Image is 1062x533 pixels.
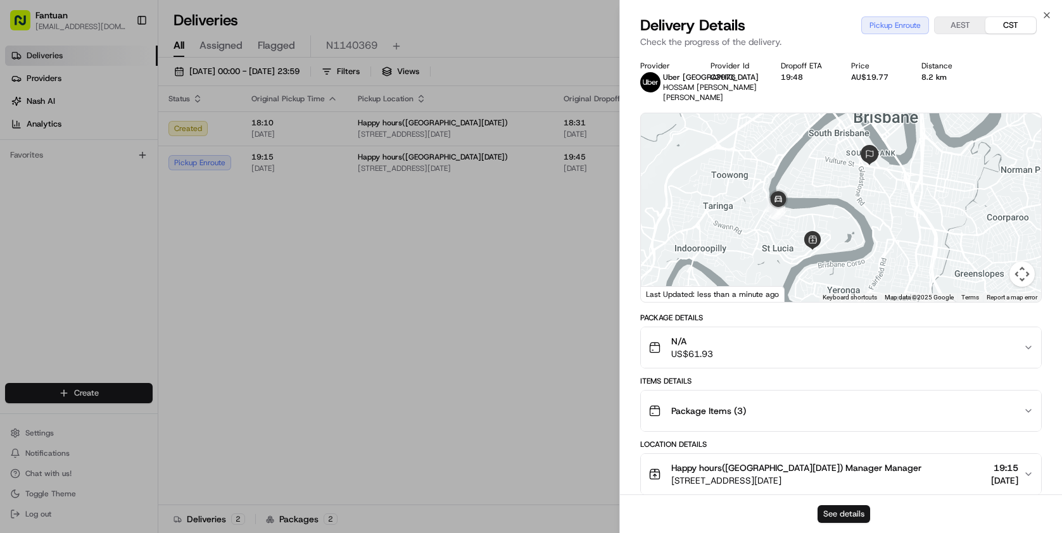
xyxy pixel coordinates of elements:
[33,82,209,95] input: Clear
[663,72,759,82] span: Uber [GEOGRAPHIC_DATA]
[771,206,785,220] div: 3
[961,294,979,301] a: Terms
[13,121,35,144] img: 1736555255976-a54dd68f-1ca7-489b-9aae-adbdc363a1c4
[711,61,761,71] div: Provider Id
[671,335,713,348] span: N/A
[987,294,1037,301] a: Report a map error
[985,17,1036,34] button: CST
[641,286,785,302] div: Last Updated: less than a minute ago
[89,313,153,323] a: Powered byPylon
[640,313,1042,323] div: Package Details
[107,284,117,294] div: 💻
[671,461,921,474] span: Happy hours([GEOGRAPHIC_DATA][DATE]) Manager Manager
[644,285,686,302] a: Open this area in Google Maps (opens a new window)
[640,35,1042,48] p: Check the progress of the delivery.
[102,278,208,301] a: 💻API Documentation
[13,284,23,294] div: 📗
[640,376,1042,386] div: Items Details
[991,461,1018,474] span: 19:15
[105,196,110,206] span: •
[663,82,757,103] span: HOSSAM [PERSON_NAME] [PERSON_NAME]
[13,184,33,204] img: Asif Zaman Khan
[991,474,1018,487] span: [DATE]
[641,327,1041,368] button: N/AUS$61.93
[935,17,985,34] button: AEST
[1009,261,1035,287] button: Map camera controls
[640,61,690,71] div: Provider
[13,51,231,71] p: Welcome 👋
[921,61,971,71] div: Distance
[112,230,142,241] span: 8月14日
[885,294,954,301] span: Map data ©2025 Google
[851,72,901,82] div: AU$19.77
[25,283,97,296] span: Knowledge Base
[641,391,1041,431] button: Package Items (3)
[57,121,208,134] div: Start new chat
[640,15,745,35] span: Delivery Details
[851,61,901,71] div: Price
[120,283,203,296] span: API Documentation
[25,231,35,241] img: 1736555255976-a54dd68f-1ca7-489b-9aae-adbdc363a1c4
[25,197,35,207] img: 1736555255976-a54dd68f-1ca7-489b-9aae-adbdc363a1c4
[27,121,49,144] img: 4281594248423_2fcf9dad9f2a874258b8_72.png
[640,72,661,92] img: uber-new-logo.jpeg
[671,348,713,360] span: US$61.93
[13,218,33,239] img: Asif Zaman Khan
[644,285,686,302] img: Google
[823,293,877,302] button: Keyboard shortcuts
[57,134,174,144] div: We're available if you need us!
[13,13,38,38] img: Nash
[781,61,831,71] div: Dropoff ETA
[126,314,153,323] span: Pylon
[39,196,103,206] span: [PERSON_NAME]
[921,72,971,82] div: 8.2 km
[640,439,1042,449] div: Location Details
[671,474,921,487] span: [STREET_ADDRESS][DATE]
[105,230,110,241] span: •
[671,404,746,417] span: Package Items ( 3 )
[112,196,142,206] span: 8月15日
[781,72,831,82] div: 19:48
[8,278,102,301] a: 📗Knowledge Base
[711,72,736,82] button: C3076
[39,230,103,241] span: [PERSON_NAME]
[641,454,1041,494] button: Happy hours([GEOGRAPHIC_DATA][DATE]) Manager Manager[STREET_ADDRESS][DATE]19:15[DATE]
[196,162,231,177] button: See all
[215,125,231,140] button: Start new chat
[13,165,81,175] div: Past conversations
[818,505,870,523] button: See details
